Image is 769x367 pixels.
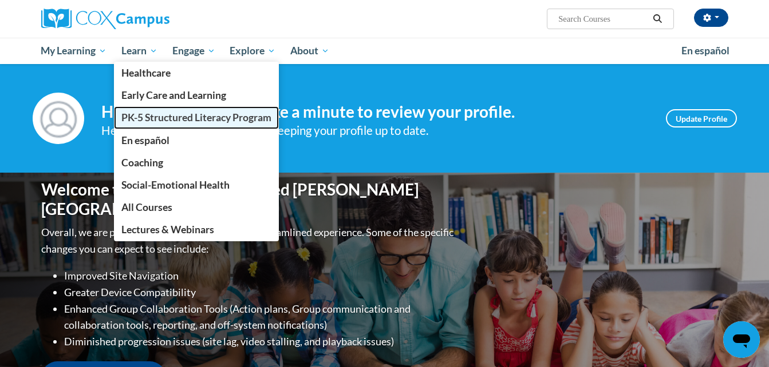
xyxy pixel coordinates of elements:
[121,67,171,79] span: Healthcare
[114,218,279,241] a: Lectures & Webinars
[114,129,279,151] a: En español
[41,224,456,257] p: Overall, we are proud to provide you with a more streamlined experience. Some of the specific cha...
[114,174,279,196] a: Social-Emotional Health
[283,38,337,64] a: About
[64,301,456,334] li: Enhanced Group Collaboration Tools (Action plans, Group communication and collaboration tools, re...
[64,284,456,301] li: Greater Device Compatibility
[24,38,746,64] div: Main menu
[165,38,223,64] a: Engage
[41,180,456,218] h1: Welcome to the new and improved [PERSON_NAME][GEOGRAPHIC_DATA]
[121,201,172,213] span: All Courses
[222,38,283,64] a: Explore
[114,106,279,129] a: PK-5 Structured Literacy Program
[674,39,737,63] a: En español
[121,89,226,101] span: Early Care and Learning
[114,196,279,218] a: All Courses
[290,44,329,58] span: About
[41,9,259,29] a: Cox Campus
[101,102,649,122] h4: Hi [PERSON_NAME]! Take a minute to review your profile.
[121,111,271,123] span: PK-5 Structured Literacy Program
[101,121,649,140] div: Help improve your experience by keeping your profile up to date.
[121,157,163,169] span: Coaching
[121,224,214,236] span: Lectures & Webinars
[121,134,169,146] span: En español
[723,321,760,358] iframe: Button to launch messaging window
[121,44,157,58] span: Learn
[41,9,169,29] img: Cox Campus
[114,151,279,174] a: Coaching
[41,44,107,58] span: My Learning
[649,12,666,26] button: Search
[121,179,230,191] span: Social-Emotional Health
[114,84,279,106] a: Early Care and Learning
[666,109,737,127] a: Update Profile
[694,9,728,27] button: Account Settings
[34,38,115,64] a: My Learning
[230,44,275,58] span: Explore
[33,93,84,144] img: Profile Image
[114,62,279,84] a: Healthcare
[681,45,729,57] span: En español
[64,268,456,284] li: Improved Site Navigation
[114,38,165,64] a: Learn
[172,44,215,58] span: Engage
[64,333,456,350] li: Diminished progression issues (site lag, video stalling, and playback issues)
[557,12,649,26] input: Search Courses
